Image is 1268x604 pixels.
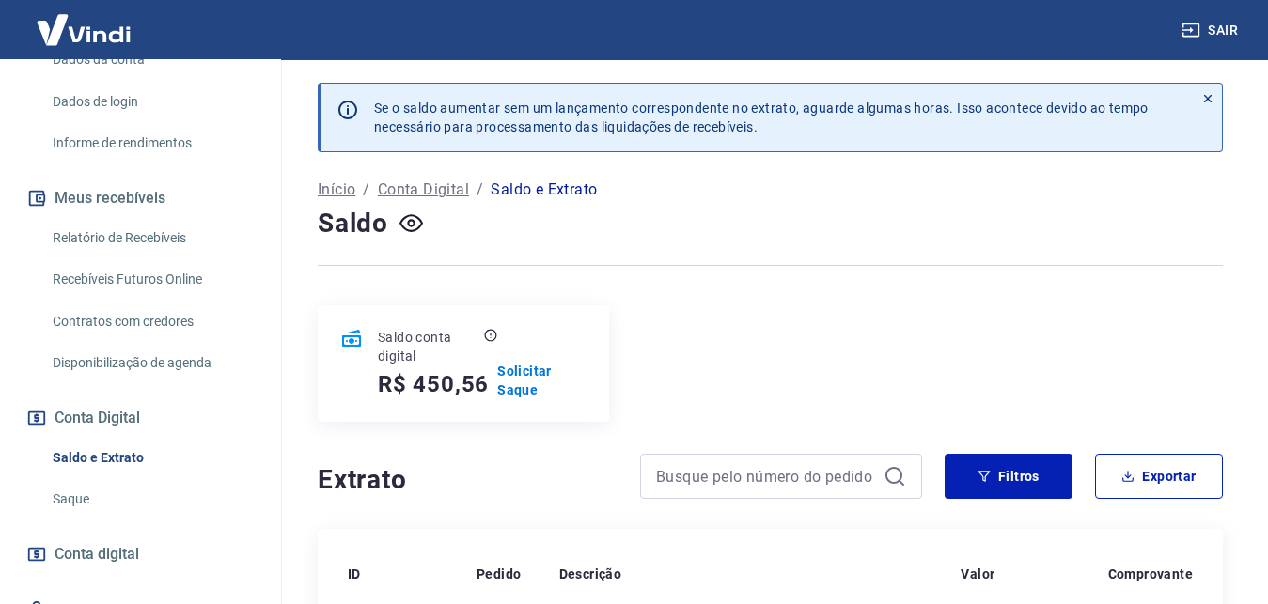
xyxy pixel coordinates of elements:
p: ID [348,565,361,583]
p: Comprovante [1108,565,1193,583]
p: Descrição [559,565,622,583]
a: Início [318,178,355,201]
p: / [477,178,483,201]
span: Conta digital [55,541,139,567]
h4: Saldo [318,205,388,242]
a: Contratos com credores [45,302,258,341]
a: Recebíveis Futuros Online [45,260,258,299]
a: Disponibilização de agenda [45,344,258,382]
p: Se o saldo aumentar sem um lançamento correspondente no extrato, aguarde algumas horas. Isso acon... [374,99,1149,136]
a: Conta digital [23,534,258,575]
a: Saldo e Extrato [45,439,258,477]
button: Sair [1178,13,1245,48]
a: Saque [45,480,258,519]
input: Busque pelo número do pedido [656,462,876,490]
a: Informe de rendimentos [45,124,258,163]
button: Exportar [1095,454,1223,499]
a: Relatório de Recebíveis [45,219,258,257]
h5: R$ 450,56 [378,369,489,399]
button: Conta Digital [23,397,258,439]
p: Saldo conta digital [378,328,480,365]
p: Saldo e Extrato [491,178,597,201]
a: Dados da conta [45,40,258,79]
button: Meus recebíveis [23,178,258,219]
a: Dados de login [45,83,258,121]
p: Valor [961,565,994,583]
a: Solicitar Saque [497,362,587,399]
p: Pedido [477,565,521,583]
a: Conta Digital [378,178,469,201]
p: / [363,178,369,201]
button: Filtros [945,454,1072,499]
h4: Extrato [318,461,618,499]
img: Vindi [23,1,145,58]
